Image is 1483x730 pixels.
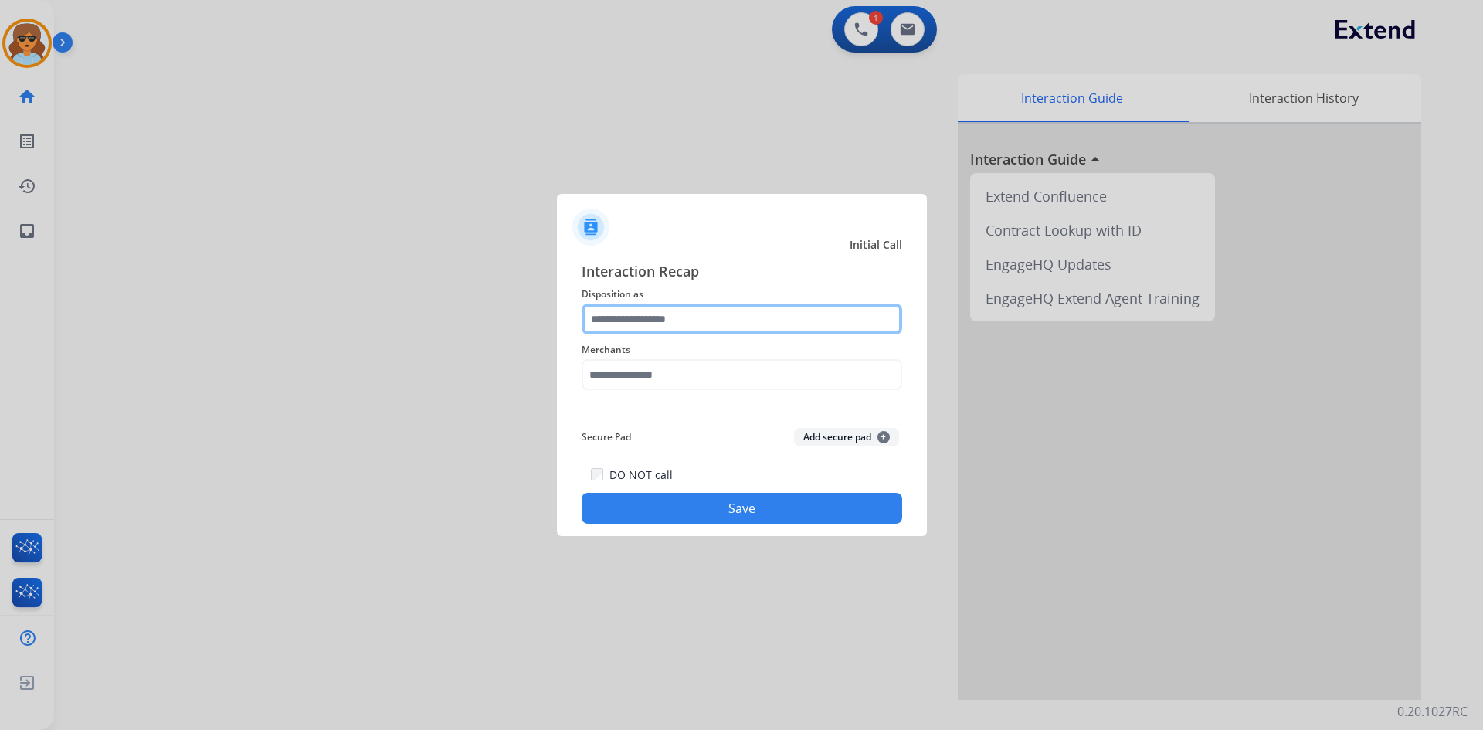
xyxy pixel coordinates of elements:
[850,237,902,253] span: Initial Call
[1397,702,1468,721] p: 0.20.1027RC
[794,428,899,446] button: Add secure pad+
[877,431,890,443] span: +
[582,285,902,304] span: Disposition as
[582,428,631,446] span: Secure Pad
[572,209,609,246] img: contactIcon
[582,341,902,359] span: Merchants
[609,467,673,483] label: DO NOT call
[582,493,902,524] button: Save
[582,260,902,285] span: Interaction Recap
